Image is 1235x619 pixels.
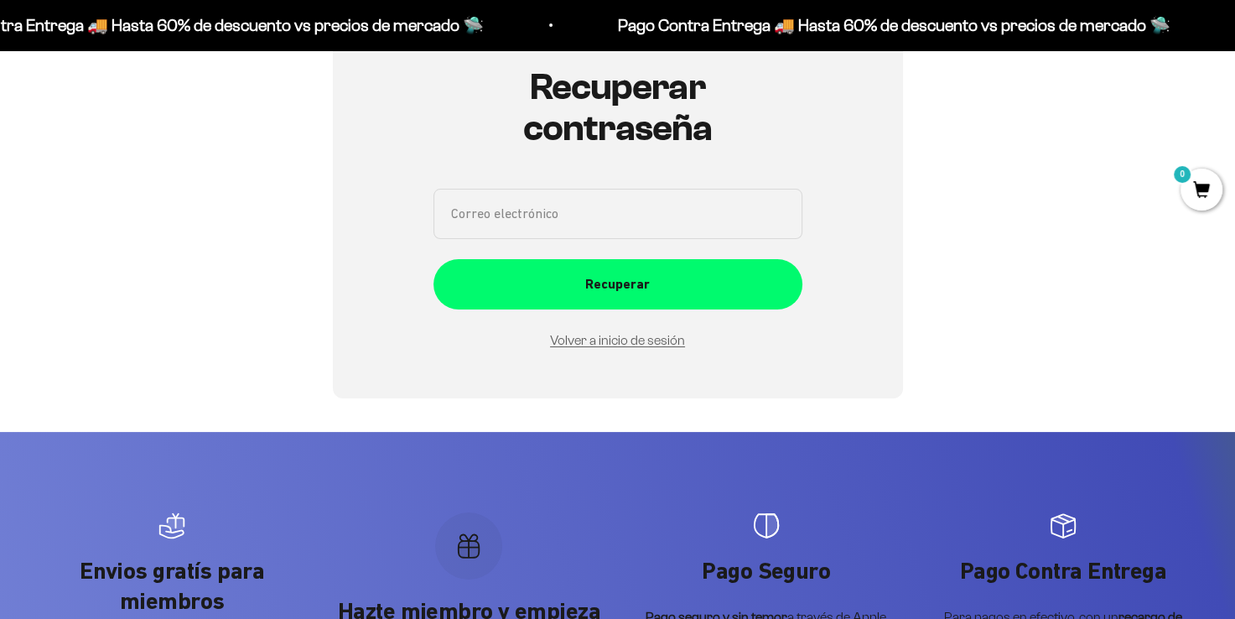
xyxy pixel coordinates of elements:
[433,67,802,148] h1: Recuperar contraseña
[618,12,1170,39] p: Pago Contra Entrega 🚚 Hasta 60% de descuento vs precios de mercado 🛸
[635,556,898,586] p: Pago Seguro
[1181,182,1222,200] a: 0
[1172,164,1192,185] mark: 0
[550,333,685,347] a: Volver a inicio de sesión
[931,556,1195,586] p: Pago Contra Entrega
[433,259,802,309] button: Recuperar
[467,273,769,295] div: Recuperar
[40,556,304,617] p: Envios gratís para miembros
